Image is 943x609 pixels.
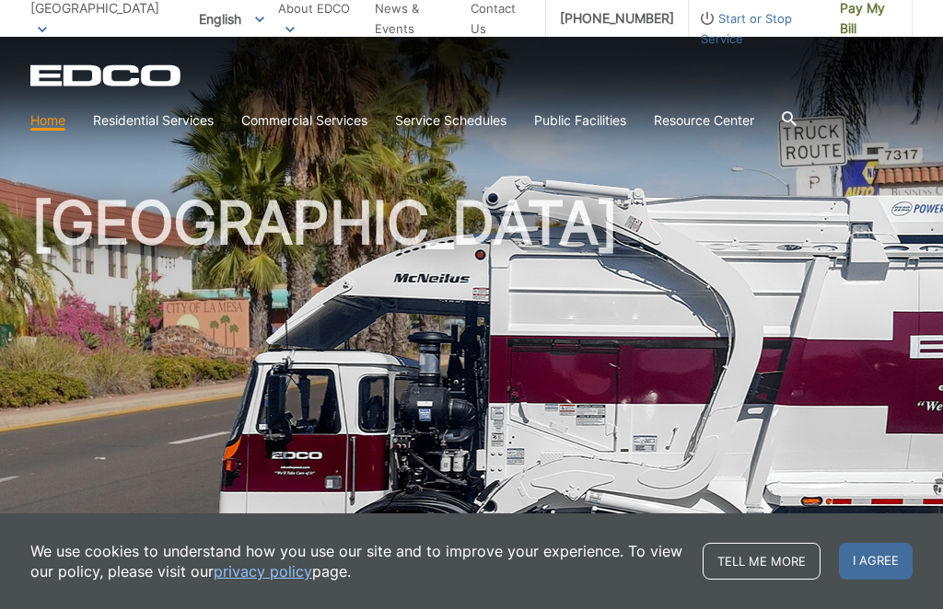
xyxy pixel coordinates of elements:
a: Residential Services [93,110,214,131]
a: Commercial Services [241,110,367,131]
a: Service Schedules [395,110,506,131]
a: Resource Center [654,110,754,131]
span: English [185,4,278,34]
span: I agree [839,543,913,580]
a: privacy policy [214,561,312,581]
h1: [GEOGRAPHIC_DATA] [30,193,913,597]
a: Tell me more [703,543,821,580]
a: Home [30,110,65,131]
a: Public Facilities [534,110,626,131]
a: EDCD logo. Return to the homepage. [30,64,183,86]
p: We use cookies to understand how you use our site and to improve your experience. To view our pol... [30,541,684,581]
